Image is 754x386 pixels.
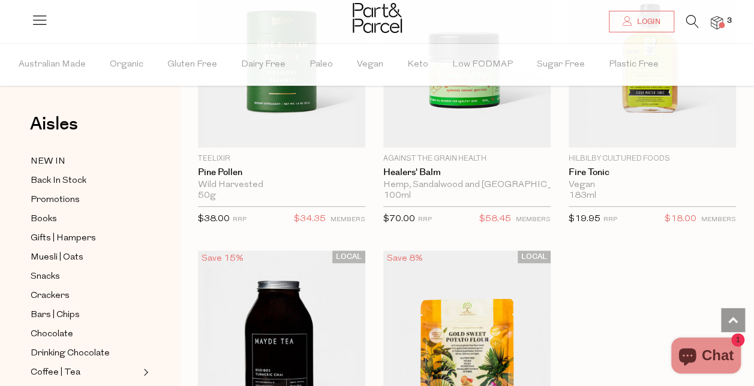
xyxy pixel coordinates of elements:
[518,251,551,263] span: LOCAL
[198,251,247,267] div: Save 15%
[383,180,551,191] div: Hemp, Sandalwood and [GEOGRAPHIC_DATA]
[198,167,365,178] a: Pine Pollen
[31,154,140,169] a: NEW IN
[31,212,140,227] a: Books
[198,191,216,201] span: 50g
[634,17,660,27] span: Login
[383,191,411,201] span: 100ml
[31,155,65,169] span: NEW IN
[198,153,365,164] p: Teelixir
[569,191,596,201] span: 183ml
[31,192,140,207] a: Promotions
[332,251,365,263] span: LOCAL
[31,173,140,188] a: Back In Stock
[407,44,428,86] span: Keto
[31,346,110,361] span: Drinking Chocolate
[198,180,365,191] div: Wild Harvested
[233,216,247,223] small: RRP
[569,215,600,224] span: $19.95
[569,180,736,191] div: Vegan
[537,44,585,86] span: Sugar Free
[31,365,140,380] a: Coffee | Tea
[665,212,696,227] span: $18.00
[167,44,217,86] span: Gluten Free
[383,215,415,224] span: $70.00
[331,216,365,223] small: MEMBERS
[452,44,513,86] span: Low FODMAP
[31,366,80,380] span: Coffee | Tea
[31,231,96,246] span: Gifts | Hampers
[383,167,551,178] a: Healers' Balm
[479,212,511,227] span: $58.45
[31,288,140,303] a: Crackers
[711,16,723,29] a: 3
[31,212,57,227] span: Books
[31,193,80,207] span: Promotions
[383,251,426,267] div: Save 8%
[31,251,83,265] span: Muesli | Oats
[140,365,149,379] button: Expand/Collapse Coffee | Tea
[31,269,140,284] a: Snacks
[31,250,140,265] a: Muesli | Oats
[31,270,60,284] span: Snacks
[31,346,140,361] a: Drinking Chocolate
[31,327,140,342] a: Chocolate
[569,153,736,164] p: Hilbilby Cultured Foods
[30,111,78,137] span: Aisles
[294,212,326,227] span: $34.35
[353,3,402,33] img: Part&Parcel
[516,216,551,223] small: MEMBERS
[31,307,140,322] a: Bars | Chips
[418,216,432,223] small: RRP
[383,153,551,164] p: Against the Grain Health
[609,11,674,32] a: Login
[19,44,86,86] span: Australian Made
[110,44,143,86] span: Organic
[357,44,383,86] span: Vegan
[31,327,73,342] span: Chocolate
[569,167,736,178] a: Fire Tonic
[241,44,286,86] span: Dairy Free
[609,44,659,86] span: Plastic Free
[701,216,736,223] small: MEMBERS
[310,44,333,86] span: Paleo
[31,174,86,188] span: Back In Stock
[724,16,735,26] span: 3
[668,337,744,376] inbox-online-store-chat: Shopify online store chat
[31,231,140,246] a: Gifts | Hampers
[603,216,617,223] small: RRP
[31,289,70,303] span: Crackers
[198,215,230,224] span: $38.00
[30,115,78,145] a: Aisles
[31,308,80,322] span: Bars | Chips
